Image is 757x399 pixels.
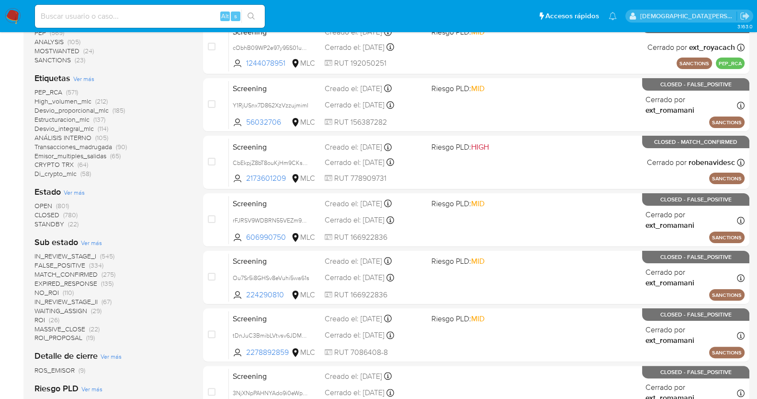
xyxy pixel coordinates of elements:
[35,10,265,23] input: Buscar usuario o caso...
[545,11,599,21] span: Accesos rápidos
[740,11,750,21] a: Salir
[234,12,237,21] span: s
[640,12,737,21] p: cristian.porley@mercadolibre.com
[609,12,617,20] a: Notificaciones
[737,23,752,30] span: 3.163.0
[241,10,261,23] button: search-icon
[221,12,229,21] span: Alt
